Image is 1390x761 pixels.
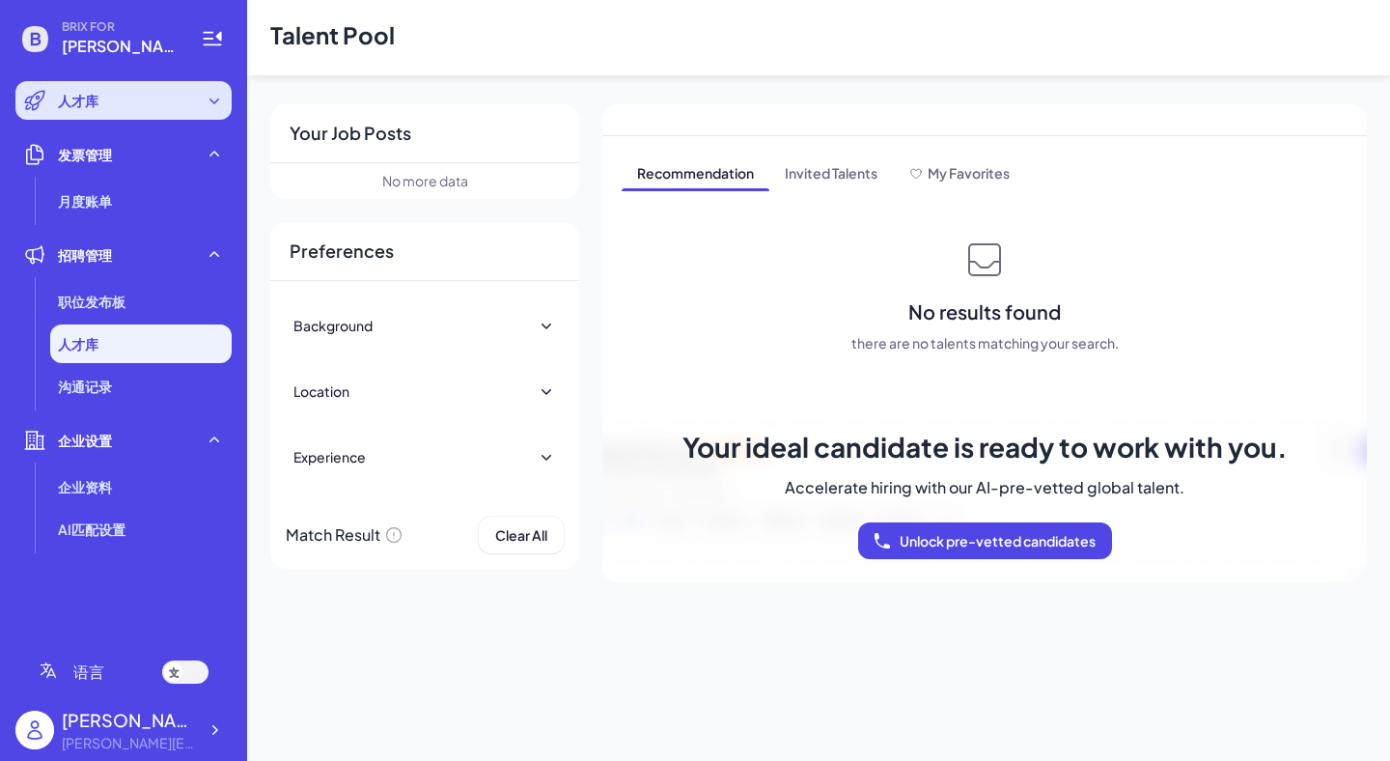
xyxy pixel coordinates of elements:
div: Your Job Posts [270,104,579,163]
span: Accelerate hiring with our AI-pre-vetted global talent. [785,476,1184,499]
span: 沟通记录 [58,377,112,396]
span: there are no talents matching your search. [851,333,1119,352]
img: talent-bg [602,407,1367,582]
span: 语言 [73,661,104,684]
div: Preferences [270,222,579,281]
span: 企业设置 [58,431,112,450]
span: AI匹配设置 [58,520,125,539]
span: Recommendation [622,159,769,190]
span: 人才库 [58,91,98,110]
span: 月度账单 [58,191,112,211]
span: Your ideal candidate is ready to work with you. [682,430,1288,465]
div: Background [293,316,373,335]
span: Invited Talents [769,159,893,190]
span: Clear All [495,526,547,544]
span: My Favorites [928,164,1010,182]
span: 发票管理 [58,145,112,164]
span: No results found [908,298,1061,325]
div: monica zhou [62,707,197,733]
span: 招聘管理 [58,245,112,265]
div: Match Result [286,517,403,553]
button: Unlock pre-vetted candidates [858,522,1112,559]
span: BRIX FOR [62,19,178,35]
span: monica@joinbrix.com [62,35,178,58]
span: 人才库 [58,334,98,353]
div: Experience [293,447,366,466]
button: Clear All [479,517,564,553]
div: monica@joinbrix.com [62,733,197,753]
div: Location [293,381,349,401]
img: user_logo.png [15,711,54,749]
span: 企业资料 [58,477,112,496]
span: 职位发布板 [58,292,125,311]
span: Unlock pre-vetted candidates [900,532,1096,550]
div: No more data [382,171,468,191]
